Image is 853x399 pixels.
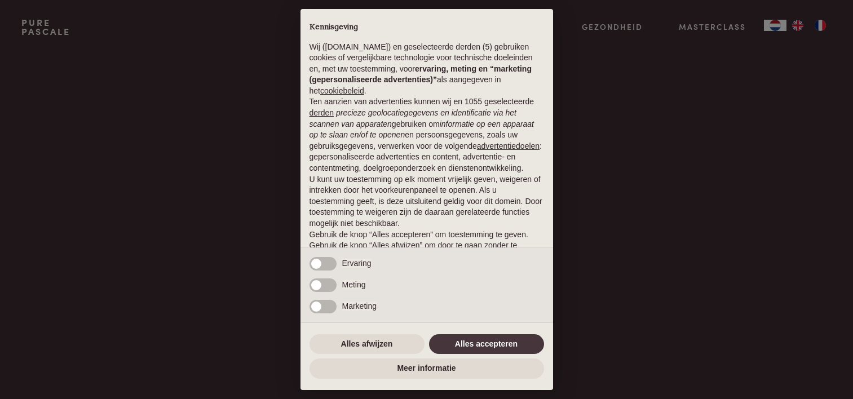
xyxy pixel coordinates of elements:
h2: Kennisgeving [310,23,544,33]
span: Marketing [342,302,377,311]
button: Meer informatie [310,358,544,379]
p: Wij ([DOMAIN_NAME]) en geselecteerde derden (5) gebruiken cookies of vergelijkbare technologie vo... [310,42,544,97]
p: U kunt uw toestemming op elk moment vrijelijk geven, weigeren of intrekken door het voorkeurenpan... [310,174,544,229]
p: Gebruik de knop “Alles accepteren” om toestemming te geven. Gebruik de knop “Alles afwijzen” om d... [310,229,544,263]
button: derden [310,108,334,119]
button: advertentiedoelen [477,141,540,152]
button: Alles afwijzen [310,334,425,354]
em: informatie op een apparaat op te slaan en/of te openen [310,119,534,140]
span: Ervaring [342,259,372,268]
span: Meting [342,280,366,289]
a: cookiebeleid [320,86,364,95]
strong: ervaring, meting en “marketing (gepersonaliseerde advertenties)” [310,64,532,85]
p: Ten aanzien van advertenties kunnen wij en 1055 geselecteerde gebruiken om en persoonsgegevens, z... [310,96,544,174]
button: Alles accepteren [429,334,544,354]
em: precieze geolocatiegegevens en identificatie via het scannen van apparaten [310,108,516,128]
